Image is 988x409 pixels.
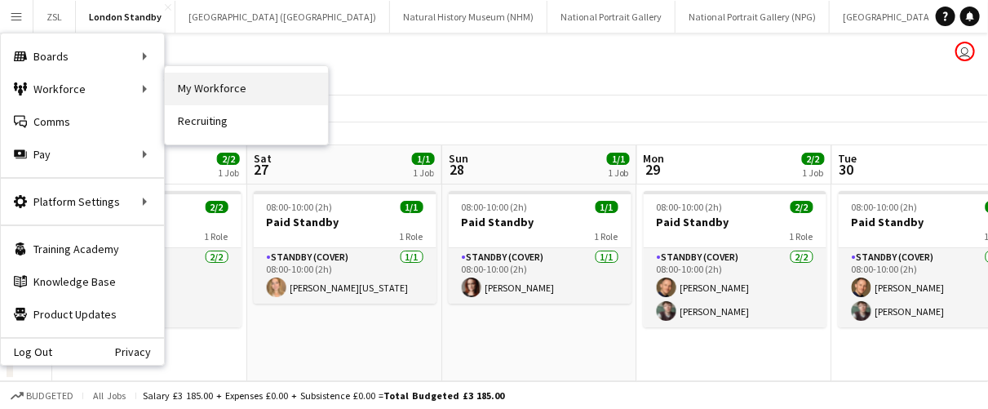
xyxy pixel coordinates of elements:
span: All jobs [90,389,129,402]
a: Log Out [1,345,52,358]
span: 1/1 [607,153,630,165]
span: 1/1 [596,201,618,213]
span: 27 [251,160,272,179]
app-card-role: Standby (cover)1/108:00-10:00 (2h)[PERSON_NAME] [449,248,631,304]
span: 08:00-10:00 (2h) [852,201,918,213]
div: 1 Job [803,167,824,179]
a: Privacy [115,345,164,358]
button: [GEOGRAPHIC_DATA] (HES) [830,1,971,33]
button: [GEOGRAPHIC_DATA] ([GEOGRAPHIC_DATA]) [175,1,390,33]
span: Sat [254,151,272,166]
span: 1/1 [412,153,435,165]
div: Salary £3 185.00 + Expenses £0.00 + Subsistence £0.00 = [143,389,504,402]
a: Comms [1,105,164,138]
span: 2/2 [802,153,825,165]
span: 08:00-10:00 (2h) [657,201,723,213]
span: Mon [644,151,665,166]
span: 2/2 [217,153,240,165]
div: Workforce [1,73,164,105]
app-job-card: 08:00-10:00 (2h)1/1Paid Standby1 RoleStandby (cover)1/108:00-10:00 (2h)[PERSON_NAME] [449,191,631,304]
a: My Workforce [165,73,328,105]
a: Knowledge Base [1,265,164,298]
div: 1 Job [413,167,434,179]
span: 08:00-10:00 (2h) [267,201,333,213]
span: 29 [641,160,665,179]
button: ZSL [33,1,76,33]
span: Budgeted [26,390,73,402]
div: 1 Job [608,167,629,179]
div: Boards [1,40,164,73]
span: Tue [839,151,857,166]
h3: Paid Standby [644,215,826,229]
a: Product Updates [1,298,164,331]
app-job-card: 08:00-10:00 (2h)1/1Paid Standby1 RoleStandby (cover)1/108:00-10:00 (2h)[PERSON_NAME][US_STATE] [254,191,436,304]
span: 1 Role [595,230,618,242]
a: Training Academy [1,233,164,265]
h3: Paid Standby [254,215,436,229]
span: 1 Role [790,230,813,242]
span: 2/2 [206,201,228,213]
span: 08:00-10:00 (2h) [462,201,528,213]
div: Pay [1,138,164,171]
span: 28 [446,160,468,179]
h3: Paid Standby [449,215,631,229]
button: National Portrait Gallery [547,1,676,33]
span: 30 [836,160,857,179]
span: 1 Role [205,230,228,242]
button: London Standby [76,1,175,33]
div: 1 Job [218,167,239,179]
span: 2/2 [791,201,813,213]
button: National Portrait Gallery (NPG) [676,1,830,33]
app-user-avatar: Claudia Lewis [955,42,975,61]
div: Platform Settings [1,185,164,218]
app-card-role: Standby (cover)1/108:00-10:00 (2h)[PERSON_NAME][US_STATE] [254,248,436,304]
a: Recruiting [165,105,328,138]
span: 1/1 [401,201,423,213]
app-card-role: Standby (cover)2/208:00-10:00 (2h)[PERSON_NAME][PERSON_NAME] [644,248,826,327]
button: Budgeted [8,387,76,405]
span: Sun [449,151,468,166]
span: 1 Role [400,230,423,242]
button: Natural History Museum (NHM) [390,1,547,33]
app-job-card: 08:00-10:00 (2h)2/2Paid Standby1 RoleStandby (cover)2/208:00-10:00 (2h)[PERSON_NAME][PERSON_NAME] [644,191,826,327]
span: Total Budgeted £3 185.00 [383,389,504,402]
